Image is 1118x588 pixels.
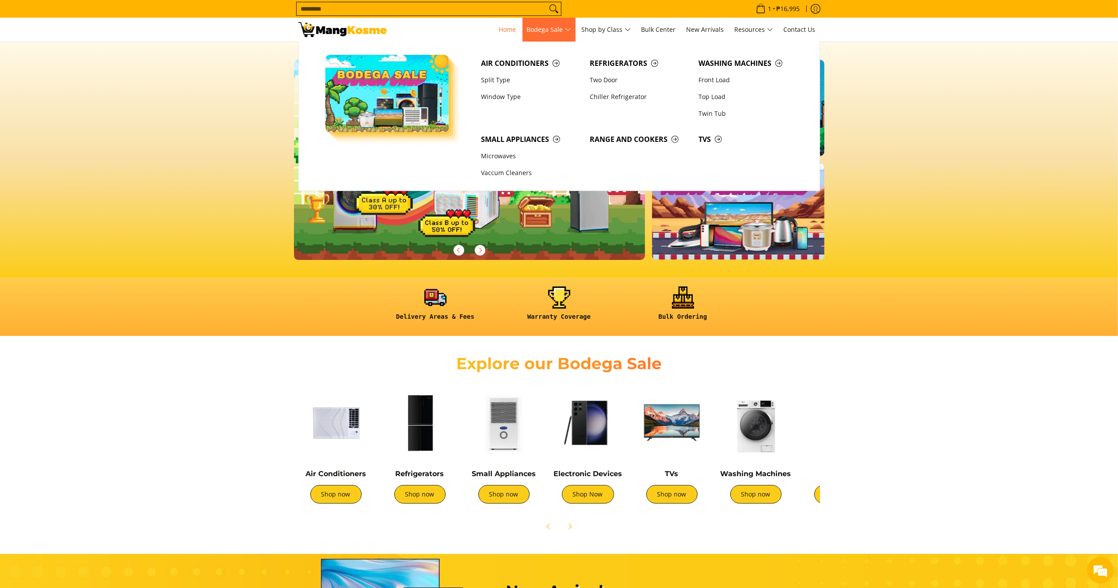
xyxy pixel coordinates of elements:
a: Small Appliances [477,131,585,148]
a: Two Door [585,72,694,88]
span: Shop by Class [582,24,631,35]
a: Range and Cookers [585,131,694,148]
a: Shop by Class [577,18,635,42]
a: Bulk Center [637,18,680,42]
button: Next [470,241,490,260]
button: Previous [539,517,558,536]
img: Air Conditioners [298,385,374,460]
img: Mang Kosme: Your Home Appliances Warehouse Sale Partner! [298,22,387,37]
a: Chiller Refrigerator [585,88,694,105]
a: Electronic Devices [553,470,622,478]
a: New Arrivals [682,18,729,42]
img: Small Appliances [466,385,542,460]
a: Vaccum Cleaners [477,165,585,182]
span: Resources [735,24,773,35]
a: <h6><strong>Warranty Coverage</strong></h6> [502,286,617,328]
span: Bulk Center [641,25,676,34]
button: Previous [449,241,469,260]
img: Cookers [802,385,878,460]
a: Resources [730,18,778,42]
span: Bodega Sale [527,24,571,35]
a: Shop Now [562,485,614,504]
span: Small Appliances [481,134,581,145]
a: Air Conditioners [477,55,585,72]
span: Refrigerators [590,58,690,69]
a: TVs [694,131,803,148]
img: Refrigerators [382,385,458,460]
span: New Arrivals [687,25,724,34]
a: Washing Machines [721,470,791,478]
a: Top Load [694,88,803,105]
a: Split Type [477,72,585,88]
h2: Explore our Bodega Sale [431,354,687,374]
a: Twin Tub [694,105,803,122]
span: Air Conditioners [481,58,581,69]
a: Bodega Sale [523,18,576,42]
img: Electronic Devices [550,385,626,460]
a: Shop now [646,485,698,504]
span: TVs [698,134,798,145]
button: Search [547,2,561,15]
a: Shop now [814,485,866,504]
a: Shop now [730,485,782,504]
a: Refrigerators [585,55,694,72]
a: Window Type [477,88,585,105]
nav: Main Menu [396,18,820,42]
img: Gaming desktop banner [294,60,645,260]
a: Shop now [478,485,530,504]
a: Washing Machines [694,55,803,72]
span: Home [499,25,516,34]
a: <h6><strong>Delivery Areas & Fees</strong></h6> [378,286,493,328]
span: Range and Cookers [590,134,690,145]
a: Shop now [394,485,446,504]
a: Small Appliances [472,470,536,478]
a: TVs [665,470,679,478]
a: Home [495,18,521,42]
span: • [753,4,803,14]
a: Shop now [310,485,362,504]
img: Bodega Sale [325,55,449,132]
span: Washing Machines [698,58,798,69]
button: Next [560,517,580,536]
a: <h6><strong>Bulk Ordering</strong></h6> [626,286,740,328]
a: Front Load [694,72,803,88]
a: Microwaves [477,148,585,165]
span: ₱16,995 [775,6,801,12]
a: Refrigerators [396,470,444,478]
a: Contact Us [779,18,820,42]
a: Air Conditioners [305,470,366,478]
img: TVs [634,385,710,460]
span: Contact Us [784,25,816,34]
img: Washing Machines [718,385,794,460]
span: 1 [767,6,773,12]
